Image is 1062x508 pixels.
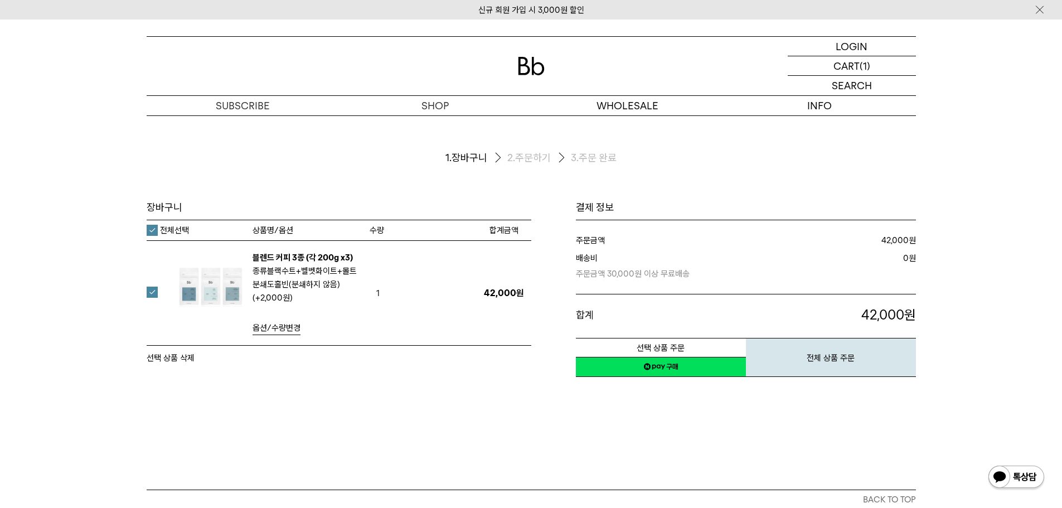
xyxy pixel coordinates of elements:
[746,338,916,377] button: 전체 상품 주문
[860,56,870,75] p: (1)
[253,293,293,303] strong: (+2,000원)
[147,225,189,236] label: 전체선택
[576,357,746,377] a: 새창
[576,306,728,325] dt: 합계
[571,151,579,165] span: 3.
[788,37,916,56] a: LOGIN
[253,323,300,333] span: 옵션/수량변경
[576,251,797,280] dt: 배송비
[274,279,340,289] b: 홀빈(분쇄하지 않음)
[833,56,860,75] p: CART
[174,251,247,323] img: 블렌드 커피 3종 (각 200g x3)
[370,285,386,302] span: 1
[571,151,617,165] li: 주문 완료
[836,37,867,56] p: LOGIN
[267,266,357,276] b: 블랙수트+벨벳화이트+몰트
[477,288,531,298] p: 42,000원
[253,264,364,278] p: 종류
[147,96,339,115] a: SUBSCRIBE
[478,5,584,15] a: 신규 회원 가입 시 3,000원 할인
[832,76,872,95] p: SEARCH
[861,307,904,323] span: 42,000
[531,96,724,115] p: WHOLESALE
[147,351,195,365] button: 선택 상품 삭제
[724,96,916,115] p: INFO
[445,149,507,167] li: 장바구니
[576,265,797,280] p: 주문금액 30,000원 이상 무료배송
[507,149,571,167] li: 주문하기
[728,306,916,325] p: 원
[576,338,746,357] button: 선택 상품 주문
[518,57,545,75] img: 로고
[788,56,916,76] a: CART (1)
[253,278,364,304] p: 분쇄도
[253,220,370,240] th: 상품명/옵션
[445,151,452,165] span: 1.
[370,220,477,240] th: 수량
[796,251,916,280] dd: 원
[507,151,515,165] span: 2.
[477,220,531,240] th: 합계금액
[339,96,531,115] a: SHOP
[987,465,1045,491] img: 카카오톡 채널 1:1 채팅 버튼
[576,234,743,247] dt: 주문금액
[881,235,909,245] strong: 42,000
[576,201,916,214] h1: 결제 정보
[743,234,916,247] dd: 원
[147,201,531,214] h3: 장바구니
[253,321,300,335] a: 옵션/수량변경
[903,253,909,263] strong: 0
[253,253,353,263] a: 블렌드 커피 3종 (각 200g x3)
